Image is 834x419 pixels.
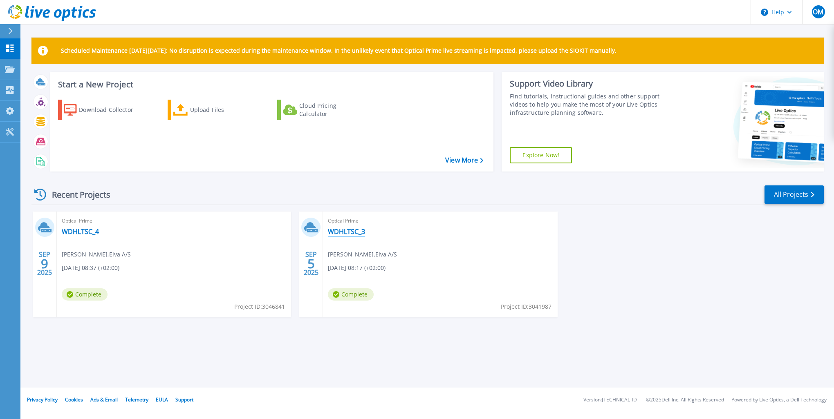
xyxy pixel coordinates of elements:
a: Support [175,396,193,403]
span: 5 [307,260,315,267]
span: OM [813,9,823,15]
span: Project ID: 3046841 [234,302,285,311]
li: © 2025 Dell Inc. All Rights Reserved [646,397,724,403]
a: Download Collector [58,100,149,120]
a: Cookies [65,396,83,403]
span: Complete [328,288,374,301]
a: View More [445,156,483,164]
a: All Projects [764,185,824,204]
li: Version: [TECHNICAL_ID] [583,397,639,403]
div: Download Collector [79,102,144,118]
div: SEP 2025 [303,249,319,279]
span: Optical Prime [328,216,552,225]
span: Complete [62,288,108,301]
div: Upload Files [190,102,256,118]
span: Optical Prime [62,216,286,225]
div: Cloud Pricing Calculator [299,102,365,118]
p: Scheduled Maintenance [DATE][DATE]: No disruption is expected during the maintenance window. In t... [61,47,617,54]
a: Cloud Pricing Calculator [277,100,368,120]
li: Powered by Live Optics, a Dell Technology [731,397,827,403]
a: Telemetry [125,396,148,403]
h3: Start a New Project [58,80,483,89]
a: EULA [156,396,168,403]
div: Support Video Library [510,78,675,89]
span: Project ID: 3041987 [501,302,552,311]
a: WDHLTSC_4 [62,227,99,236]
span: 9 [41,260,48,267]
a: WDHLTSC_3 [328,227,365,236]
span: [PERSON_NAME] , Eiva A/S [62,250,131,259]
div: Recent Projects [31,185,121,205]
div: Find tutorials, instructional guides and other support videos to help you make the most of your L... [510,92,675,117]
span: [PERSON_NAME] , Eiva A/S [328,250,397,259]
div: SEP 2025 [37,249,52,279]
span: [DATE] 08:37 (+02:00) [62,263,119,272]
a: Explore Now! [510,147,572,163]
a: Ads & Email [90,396,118,403]
a: Upload Files [168,100,259,120]
a: Privacy Policy [27,396,58,403]
span: [DATE] 08:17 (+02:00) [328,263,386,272]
